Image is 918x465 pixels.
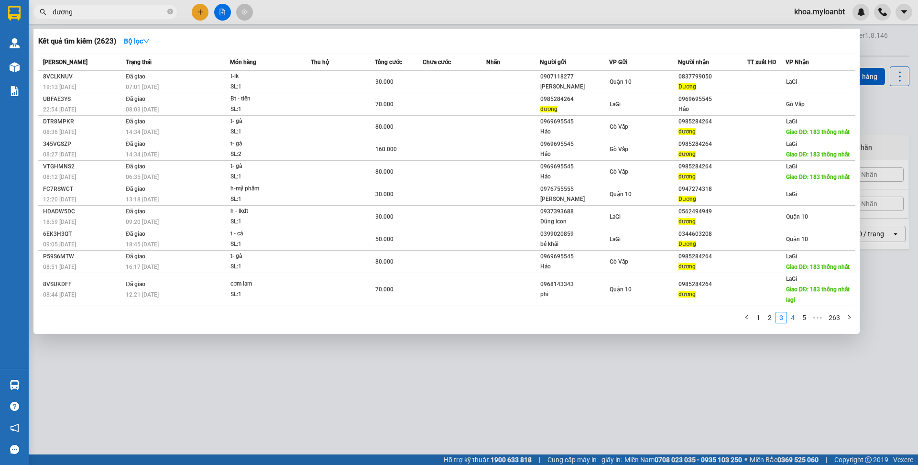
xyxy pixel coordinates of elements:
span: 80.000 [375,123,393,130]
div: 0947274318 [678,184,747,194]
span: 0968278298 [4,62,47,71]
div: Hảo [540,149,609,159]
div: t-lk [230,71,302,82]
span: close-circle [167,8,173,17]
span: 08:36 [DATE] [43,129,76,135]
div: 0837799050 [678,72,747,82]
div: 0968143343 [540,279,609,289]
span: 70.000 [375,101,393,108]
span: 160.000 [375,146,397,153]
a: 3 [776,312,787,323]
div: VTGHMNS2 [43,162,123,172]
div: UBFAE3YS [43,94,123,104]
span: LaGi [786,276,797,282]
span: Quận 10 [610,286,632,293]
div: t - cá [230,229,302,239]
div: 0969695545 [540,117,609,127]
button: right [843,312,855,323]
span: 09:20 [DATE] [126,219,159,225]
span: search [40,9,46,15]
span: Quận 10 [786,236,808,243]
button: Bộ lọcdown [116,33,157,49]
span: left [744,314,750,320]
span: dương [678,291,696,298]
span: 70.000 [375,286,393,293]
div: cơm lam [230,279,302,289]
li: Next Page [843,312,855,323]
div: Bt - tiền [230,94,302,104]
span: 80.000 [375,168,393,175]
a: 4 [787,312,798,323]
span: 12:20 [DATE] [43,196,76,203]
div: DTR8MPKR [43,117,123,127]
span: Dương [678,83,696,90]
span: LaGi [610,213,621,220]
span: 14:34 [DATE] [126,151,159,158]
span: Quận 10 [610,78,632,85]
span: ••• [810,312,825,323]
div: SL: 1 [230,104,302,115]
span: Gò Vấp [610,168,628,175]
span: 09:05 [DATE] [43,241,76,248]
li: 1 [753,312,764,323]
span: close-circle [167,9,173,14]
span: Đã giao [126,208,145,215]
span: Đã giao [126,163,145,170]
span: Giao DĐ: 183 thống nhất [786,129,850,135]
span: Đã giao [126,96,145,102]
span: Gò Vấp [786,101,805,108]
span: Đã giao [126,253,145,260]
span: Người gửi [540,59,566,66]
div: 0907118277 [540,72,609,82]
div: 345VGSZP [43,139,123,149]
span: Món hàng [230,59,256,66]
span: Giao DĐ: 183 thống nhất [786,174,850,180]
div: SL: 1 [230,194,302,205]
div: 6EK3H3QT [43,229,123,239]
input: Tìm tên, số ĐT hoặc mã đơn [53,7,165,17]
span: Gò Vấp [610,146,628,153]
img: warehouse-icon [10,38,20,48]
div: Hảo [540,262,609,272]
span: down [143,38,150,44]
li: Previous Page [741,312,753,323]
div: SL: 1 [230,172,302,182]
strong: Bộ lọc [124,37,150,45]
span: Đã giao [126,186,145,192]
span: 18:59 [DATE] [43,219,76,225]
span: LaGi [610,236,621,243]
div: 0969695545 [540,252,609,262]
span: dương [678,218,696,225]
div: SL: 1 [230,239,302,250]
img: logo-vxr [8,6,21,21]
span: Dương [678,241,696,247]
div: SL: 1 [230,262,302,272]
span: 08:12 [DATE] [43,174,76,180]
div: 0985284264 [678,252,747,262]
div: h-mỹ phẩm [230,184,302,194]
a: 2 [765,312,775,323]
strong: Nhà xe Mỹ Loan [4,4,48,31]
span: question-circle [10,402,19,411]
img: warehouse-icon [10,62,20,72]
div: h - lkdt [230,206,302,217]
span: Quận 10 [610,191,632,198]
span: Đã giao [126,281,145,288]
span: 30.000 [375,191,393,198]
div: 8VCLKNUV [43,72,123,82]
div: Hảo [540,172,609,182]
li: Next 5 Pages [810,312,825,323]
span: LaGi [610,101,621,108]
span: Nhãn [486,59,500,66]
li: 2 [764,312,776,323]
span: 07:01 [DATE] [126,84,159,90]
span: dương [540,106,557,112]
span: Giao DĐ: 183 thống nhất [786,264,850,270]
span: 08:44 [DATE] [43,291,76,298]
span: 33 Bác Ái, P Phước Hội, TX Lagi [4,33,45,61]
span: LaGi [786,141,797,147]
h3: Kết quả tìm kiếm ( 2623 ) [38,36,116,46]
div: FC7RSWCT [43,184,123,194]
div: 0985284264 [678,139,747,149]
div: 8VSUKDFF [43,279,123,289]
